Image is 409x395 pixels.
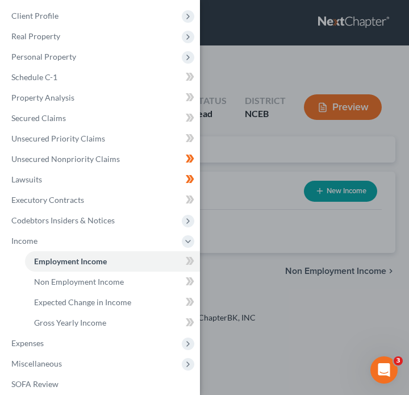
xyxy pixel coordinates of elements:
span: Unsecured Nonpriority Claims [11,154,120,164]
a: Gross Yearly Income [25,313,200,333]
span: Codebtors Insiders & Notices [11,215,115,225]
span: Executory Contracts [11,195,84,205]
a: Employment Income [25,251,200,272]
span: Gross Yearly Income [34,318,106,327]
a: Expected Change in Income [25,292,200,313]
span: Unsecured Priority Claims [11,134,105,143]
span: Expected Change in Income [34,297,131,307]
span: Employment Income [34,256,107,266]
iframe: Intercom live chat [370,356,398,384]
span: Expenses [11,338,44,348]
a: Schedule C-1 [2,67,200,88]
span: 3 [394,356,403,365]
a: SOFA Review [2,374,200,394]
span: Secured Claims [11,113,66,123]
a: Lawsuits [2,169,200,190]
span: Lawsuits [11,174,42,184]
span: Miscellaneous [11,359,62,368]
a: Property Analysis [2,88,200,108]
a: Secured Claims [2,108,200,128]
span: Non Employment Income [34,277,124,286]
span: Real Property [11,31,60,41]
span: SOFA Review [11,379,59,389]
a: Non Employment Income [25,272,200,292]
a: Unsecured Priority Claims [2,128,200,149]
a: Unsecured Nonpriority Claims [2,149,200,169]
span: Schedule C-1 [11,72,57,82]
a: Executory Contracts [2,190,200,210]
span: Client Profile [11,11,59,20]
span: Property Analysis [11,93,74,102]
span: Personal Property [11,52,76,61]
span: Income [11,236,37,246]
